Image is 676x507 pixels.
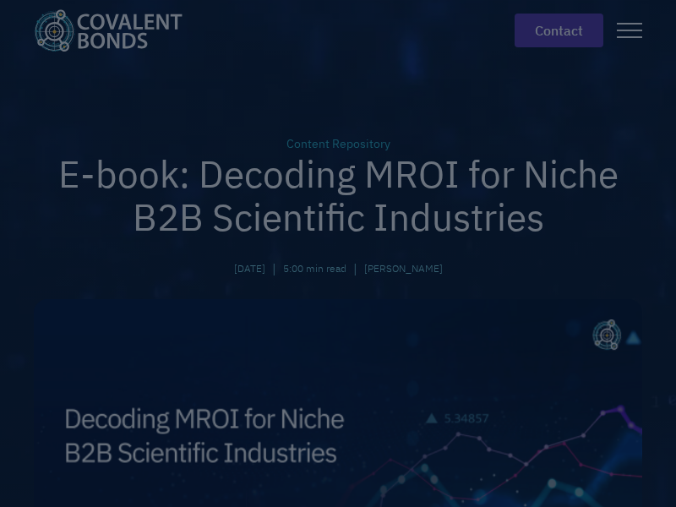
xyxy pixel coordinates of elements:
[364,261,443,276] a: [PERSON_NAME]
[515,14,603,47] a: contact
[353,259,357,279] div: |
[34,9,196,52] a: home
[234,261,265,276] div: [DATE]
[272,259,276,279] div: |
[34,153,642,238] h1: E-book: Decoding MROI for Niche B2B Scientific Industries
[34,135,642,153] div: Content Repository
[283,261,346,276] div: 5:00 min read
[34,9,183,52] img: Covalent Bonds White / Teal Logo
